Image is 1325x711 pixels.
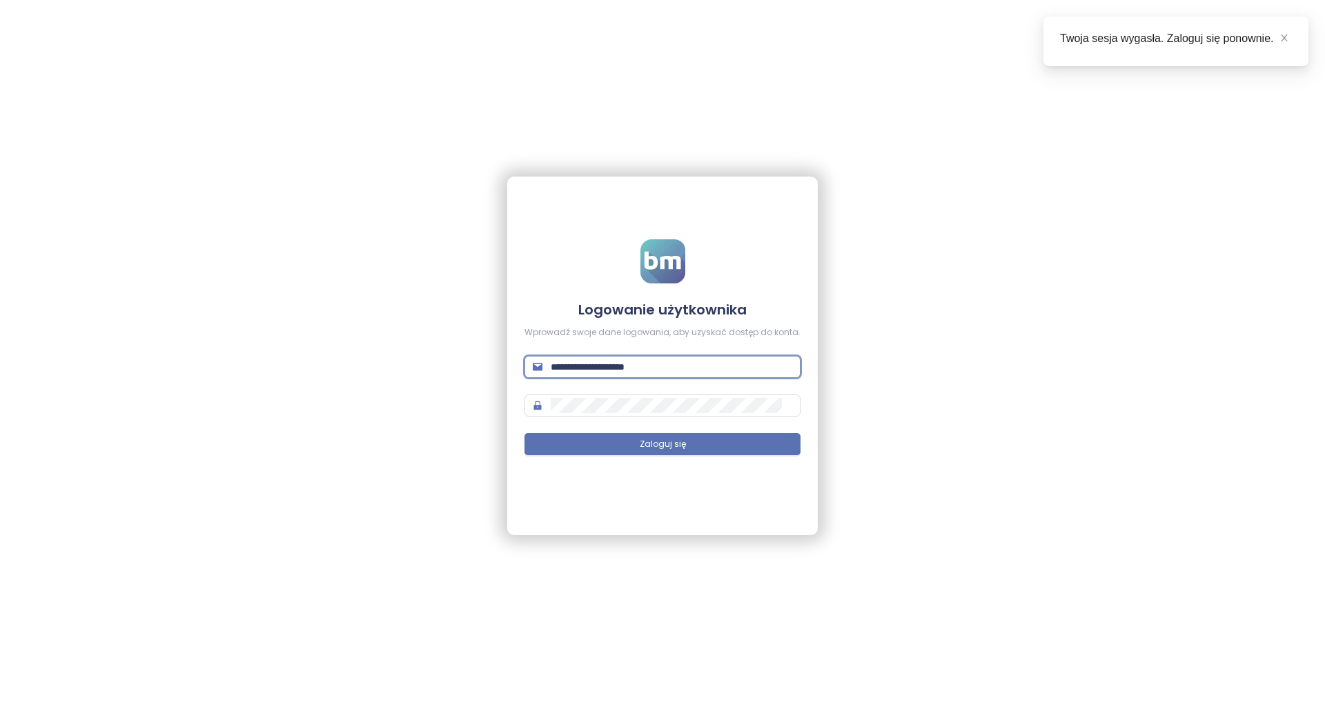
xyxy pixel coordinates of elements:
div: Wprowadź swoje dane logowania, aby uzyskać dostęp do konta. [524,326,801,339]
div: Twoja sesja wygasła. Zaloguj się ponownie. [1060,30,1292,47]
span: Zaloguj się [640,438,686,451]
span: mail [533,362,542,372]
h4: Logowanie użytkownika [524,300,801,319]
span: lock [533,401,542,410]
img: logo [640,239,685,283]
button: Zaloguj się [524,433,801,455]
span: close [1279,33,1289,43]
